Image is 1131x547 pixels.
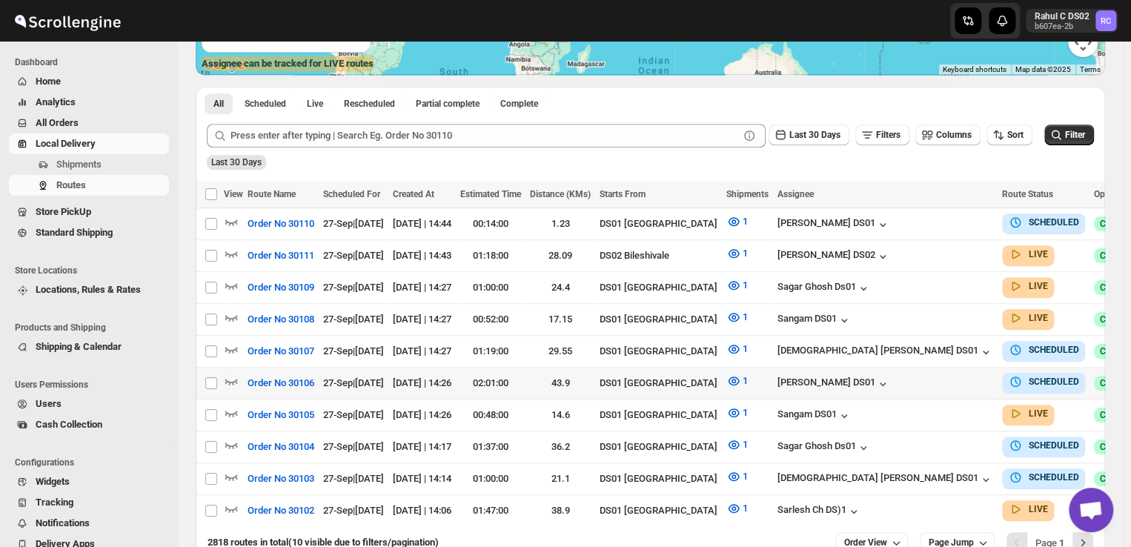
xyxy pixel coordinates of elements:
[393,189,434,199] span: Created At
[36,96,76,107] span: Analytics
[1095,10,1116,31] span: Rahul C DS02
[460,216,521,231] div: 00:14:00
[9,175,169,196] button: Routes
[323,250,384,261] span: 27-Sep | [DATE]
[600,248,717,263] div: DS02 Bileshivale
[777,345,993,359] button: [DEMOGRAPHIC_DATA] [PERSON_NAME] DS01
[239,339,323,363] button: Order No 30107
[1029,440,1079,451] b: SCHEDULED
[743,471,748,482] span: 1
[777,504,861,519] button: Sarlesh Ch DS)1
[239,435,323,459] button: Order No 30104
[248,376,314,391] span: Order No 30106
[600,344,717,359] div: DS01 [GEOGRAPHIC_DATA]
[9,279,169,300] button: Locations, Rules & Rates
[248,344,314,359] span: Order No 30107
[600,312,717,327] div: DS01 [GEOGRAPHIC_DATA]
[500,98,538,110] span: Complete
[769,125,849,145] button: Last 30 Days
[9,492,169,513] button: Tracking
[717,210,757,233] button: 1
[1068,27,1098,57] button: Map camera controls
[600,408,717,422] div: DS01 [GEOGRAPHIC_DATA]
[36,341,122,352] span: Shipping & Calendar
[15,265,170,276] span: Store Locations
[248,408,314,422] span: Order No 30105
[943,64,1006,75] button: Keyboard shortcuts
[743,503,748,514] span: 1
[15,457,170,468] span: Configurations
[344,98,395,110] span: Rescheduled
[211,157,262,168] span: Last 30 Days
[56,179,86,190] span: Routes
[9,154,169,175] button: Shipments
[530,408,591,422] div: 14.6
[307,98,323,110] span: Live
[530,440,591,454] div: 36.2
[777,281,871,296] button: Sagar Ghosh Ds01
[248,440,314,454] span: Order No 30104
[1029,249,1048,259] b: LIVE
[530,189,591,199] span: Distance (KMs)
[777,472,993,487] button: [DEMOGRAPHIC_DATA] [PERSON_NAME] DS01
[9,513,169,534] button: Notifications
[323,473,384,484] span: 27-Sep | [DATE]
[213,98,224,110] span: All
[777,313,852,328] div: Sangam DS01
[717,337,757,361] button: 1
[915,125,981,145] button: Columns
[1065,130,1085,140] span: Filter
[239,308,323,331] button: Order No 30108
[199,56,248,75] img: Google
[1008,438,1079,453] button: SCHEDULED
[600,376,717,391] div: DS01 [GEOGRAPHIC_DATA]
[743,375,748,386] span: 1
[36,284,141,295] span: Locations, Rules & Rates
[460,471,521,486] div: 01:00:00
[9,414,169,435] button: Cash Collection
[876,130,901,140] span: Filters
[9,92,169,113] button: Analytics
[460,440,521,454] div: 01:37:00
[530,312,591,327] div: 17.15
[777,249,890,264] div: [PERSON_NAME] DS02
[1008,311,1048,325] button: LIVE
[530,376,591,391] div: 43.9
[600,189,646,199] span: Starts From
[36,497,73,508] span: Tracking
[9,471,169,492] button: Widgets
[530,248,591,263] div: 28.09
[600,471,717,486] div: DS01 [GEOGRAPHIC_DATA]
[717,273,757,297] button: 1
[1029,217,1079,228] b: SCHEDULED
[36,517,90,528] span: Notifications
[393,280,451,295] div: [DATE] | 14:27
[15,322,170,334] span: Products and Shipping
[1029,377,1079,387] b: SCHEDULED
[777,440,871,455] button: Sagar Ghosh Ds01
[393,312,451,327] div: [DATE] | 14:27
[530,280,591,295] div: 24.4
[36,76,61,87] span: Home
[1029,472,1079,483] b: SCHEDULED
[393,440,451,454] div: [DATE] | 14:17
[248,280,314,295] span: Order No 30109
[460,189,521,199] span: Estimated Time
[743,248,748,259] span: 1
[986,125,1032,145] button: Sort
[1029,313,1048,323] b: LIVE
[12,2,123,39] img: ScrollEngine
[323,441,384,452] span: 27-Sep | [DATE]
[56,159,102,170] span: Shipments
[530,471,591,486] div: 21.1
[1015,65,1071,73] span: Map data ©2025
[36,398,62,409] span: Users
[460,408,521,422] div: 00:48:00
[1008,470,1079,485] button: SCHEDULED
[460,376,521,391] div: 02:01:00
[323,345,384,357] span: 27-Sep | [DATE]
[936,130,972,140] span: Columns
[460,312,521,327] div: 00:52:00
[1002,189,1053,199] span: Route Status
